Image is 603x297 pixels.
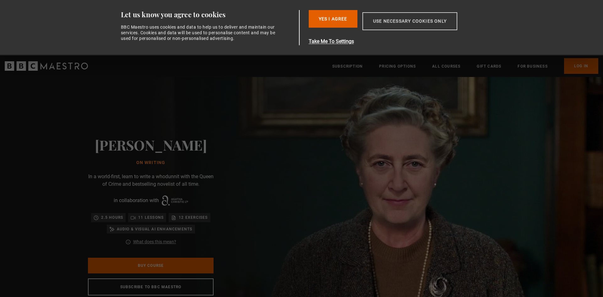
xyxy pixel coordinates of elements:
a: All Courses [432,63,460,69]
a: Gift Cards [477,63,501,69]
p: 2.5 hours [101,214,123,221]
div: Let us know you agree to cookies [121,10,297,19]
p: 11 lessons [138,214,164,221]
button: Yes I Agree [309,10,357,28]
a: What does this mean? [133,239,176,245]
a: Log In [564,58,598,74]
p: Audio & visual AI enhancements [117,226,193,232]
nav: Primary [332,58,598,74]
button: Take Me To Settings [309,38,487,45]
a: For business [518,63,547,69]
button: Use necessary cookies only [362,12,457,30]
a: Pricing Options [379,63,416,69]
p: in collaboration with [114,197,159,204]
h1: On writing [95,160,207,165]
p: 12 exercises [179,214,208,221]
a: Buy Course [88,258,214,273]
svg: BBC Maestro [5,61,88,71]
p: In a world-first, learn to write a whodunnit with the Queen of Crime and bestselling novelist of ... [88,173,214,188]
a: Subscribe to BBC Maestro [88,278,214,295]
a: Subscription [332,63,363,69]
div: BBC Maestro uses cookies and data to help us to deliver and maintain our services. Cookies and da... [121,24,279,41]
h2: [PERSON_NAME] [95,137,207,153]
